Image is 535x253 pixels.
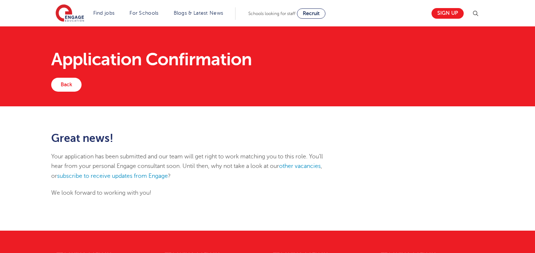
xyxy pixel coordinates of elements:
[51,51,484,68] h1: Application Confirmation
[93,10,115,16] a: Find jobs
[248,11,295,16] span: Schools looking for staff
[51,188,336,198] p: We look forward to working with you!
[51,132,336,144] h2: Great news!
[51,152,336,181] p: Your application has been submitted and our team will get right to work matching you to this role...
[279,163,321,169] a: other vacancies
[51,78,82,92] a: Back
[56,4,84,23] img: Engage Education
[57,173,168,179] a: subscribe to receive updates from Engage
[432,8,464,19] a: Sign up
[129,10,158,16] a: For Schools
[297,8,325,19] a: Recruit
[174,10,223,16] a: Blogs & Latest News
[303,11,320,16] span: Recruit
